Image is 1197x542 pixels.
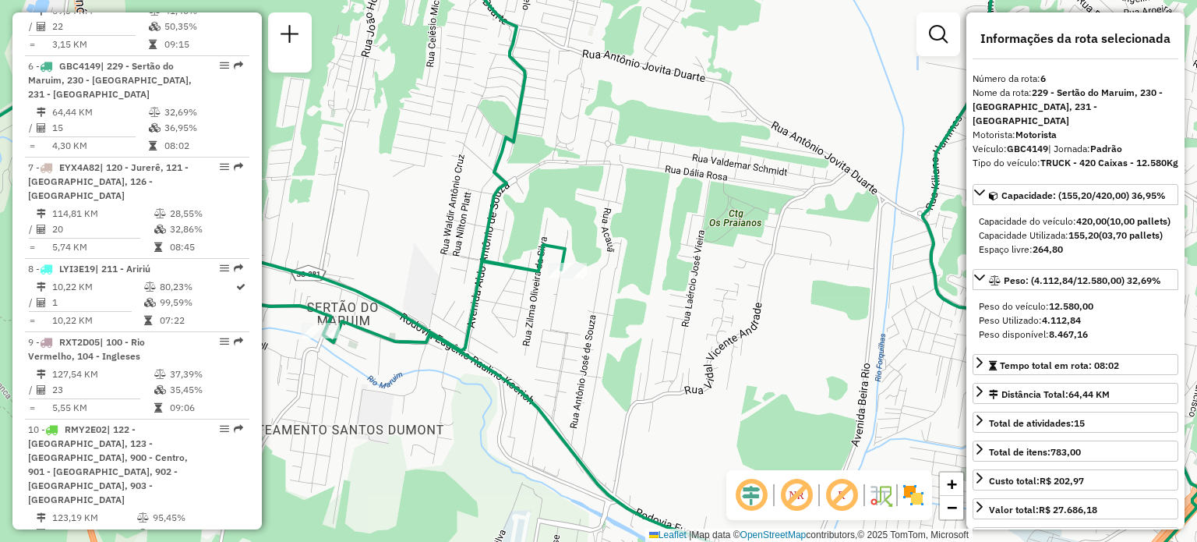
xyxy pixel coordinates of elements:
[28,60,192,100] span: | 229 - Sertão do Maruim, 230 - [GEOGRAPHIC_DATA], 231 - [GEOGRAPHIC_DATA]
[823,476,860,514] span: Exibir rótulo
[144,316,152,325] i: Tempo total em rota
[1068,388,1110,400] span: 64,44 KM
[28,400,36,416] td: =
[1068,229,1099,241] strong: 155,20
[973,156,1178,170] div: Tipo do veículo:
[989,474,1084,488] div: Custo total:
[154,370,166,379] i: % de utilização do peso
[1039,504,1097,515] strong: R$ 27.686,18
[51,295,143,310] td: 1
[37,22,46,31] i: Total de Atividades
[234,424,243,434] em: Rota exportada
[220,61,229,70] em: Opções
[1007,143,1048,154] strong: GBC4149
[901,483,926,508] img: Exibir/Ocultar setores
[51,313,143,328] td: 10,22 KM
[274,19,305,54] a: Nova sessão e pesquisa
[149,22,161,31] i: % de utilização da cubagem
[51,105,148,120] td: 64,44 KM
[51,400,154,416] td: 5,55 KM
[220,337,229,346] em: Opções
[59,60,101,72] span: GBC4149
[1033,243,1063,255] strong: 264,80
[979,314,1172,328] div: Peso Utilizado:
[1049,300,1093,312] strong: 12.580,00
[169,382,243,398] td: 35,45%
[940,473,963,496] a: Zoom in
[1015,129,1057,140] strong: Motorista
[220,264,229,273] em: Opções
[51,279,143,295] td: 10,22 KM
[137,529,149,538] i: % de utilização da cubagem
[152,526,213,541] td: 90,75%
[979,328,1172,342] div: Peso disponível:
[234,337,243,346] em: Rota exportada
[947,498,957,517] span: −
[28,336,145,362] span: | 100 - Rio Vermelho, 104 - Ingleses
[169,400,243,416] td: 09:06
[59,263,95,275] span: LYI3E19
[51,206,154,221] td: 114,81 KM
[979,214,1172,228] div: Capacidade do veículo:
[144,298,156,307] i: % de utilização da cubagem
[220,424,229,434] em: Opções
[37,513,46,523] i: Distância Total
[973,354,1178,375] a: Tempo total em rota: 08:02
[154,385,166,395] i: % de utilização da cubagem
[979,300,1093,312] span: Peso do veículo:
[1000,360,1119,371] span: Tempo total em rota: 08:02
[1040,157,1178,168] strong: TRUCK - 420 Caixas - 12.580Kg
[149,108,161,117] i: % de utilização do peso
[1040,73,1046,84] strong: 6
[28,161,189,201] span: 7 -
[645,529,973,542] div: Map data © contributors,© 2025 TomTom, Microsoft
[51,510,136,526] td: 123,19 KM
[989,503,1097,517] div: Valor total:
[689,530,691,540] span: |
[1040,475,1084,487] strong: R$ 202,97
[234,61,243,70] em: Rota exportada
[154,209,166,218] i: % de utilização do peso
[28,221,36,237] td: /
[51,37,148,52] td: 3,15 KM
[973,293,1178,348] div: Peso: (4.112,84/12.580,00) 32,69%
[28,313,36,328] td: =
[220,162,229,172] em: Opções
[51,138,148,154] td: 4,30 KM
[979,243,1172,257] div: Espaço livre:
[973,498,1178,519] a: Valor total:R$ 27.686,18
[51,239,154,255] td: 5,74 KM
[37,282,46,292] i: Distância Total
[989,445,1081,459] div: Total de itens:
[51,526,136,541] td: 27
[28,138,36,154] td: =
[149,40,157,49] i: Tempo total em rota
[144,282,156,292] i: % de utilização do peso
[154,403,162,413] i: Tempo total em rota
[973,31,1178,46] h4: Informações da rota selecionada
[28,120,36,136] td: /
[154,225,166,234] i: % de utilização da cubagem
[649,530,687,540] a: Leaflet
[923,19,954,50] a: Exibir filtros
[159,313,235,328] td: 07:22
[169,367,243,382] td: 37,39%
[973,86,1178,128] div: Nome da rota:
[236,282,245,292] i: Rota otimizada
[28,295,36,310] td: /
[164,105,242,120] td: 32,69%
[973,87,1163,126] strong: 229 - Sertão do Maruim, 230 - [GEOGRAPHIC_DATA], 231 - [GEOGRAPHIC_DATA]
[989,388,1110,402] div: Distância Total:
[152,510,213,526] td: 95,45%
[51,120,148,136] td: 15
[1099,229,1163,241] strong: (03,70 pallets)
[149,123,161,133] i: % de utilização da cubagem
[28,60,192,100] span: 6 -
[28,382,36,398] td: /
[973,208,1178,263] div: Capacidade: (155,20/420,00) 36,95%
[1076,215,1107,227] strong: 420,00
[169,206,243,221] td: 28,55%
[37,370,46,379] i: Distância Total
[164,138,242,154] td: 08:02
[169,239,243,255] td: 08:45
